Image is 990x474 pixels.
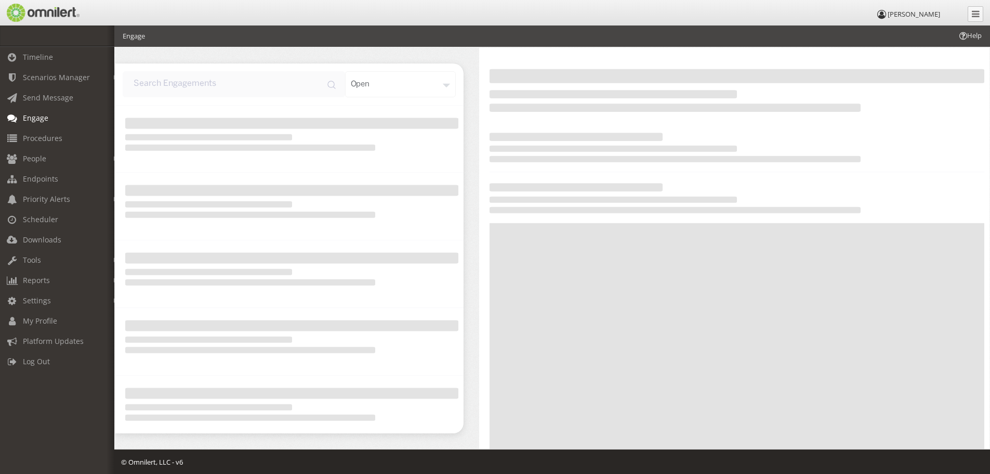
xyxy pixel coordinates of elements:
span: Endpoints [23,174,58,184]
span: Timeline [23,52,53,62]
span: Engage [23,113,48,123]
span: © Omnilert, LLC - v6 [121,457,183,467]
span: Procedures [23,133,62,143]
li: Engage [123,31,145,41]
span: Reports [23,275,50,285]
span: Help [958,31,982,41]
span: Send Message [23,93,73,103]
span: People [23,153,46,163]
span: Priority Alerts [23,194,70,204]
span: Downloads [23,235,61,245]
span: Log Out [23,356,50,366]
span: Platform Updates [23,336,84,346]
span: My Profile [23,316,57,326]
div: open [345,71,456,97]
span: Scheduler [23,214,58,224]
img: Omnilert [5,4,80,22]
input: input [123,71,345,97]
span: Scenarios Manager [23,72,90,82]
span: Tools [23,255,41,265]
span: Settings [23,296,51,305]
a: Collapse Menu [968,6,983,22]
span: [PERSON_NAME] [888,9,940,19]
